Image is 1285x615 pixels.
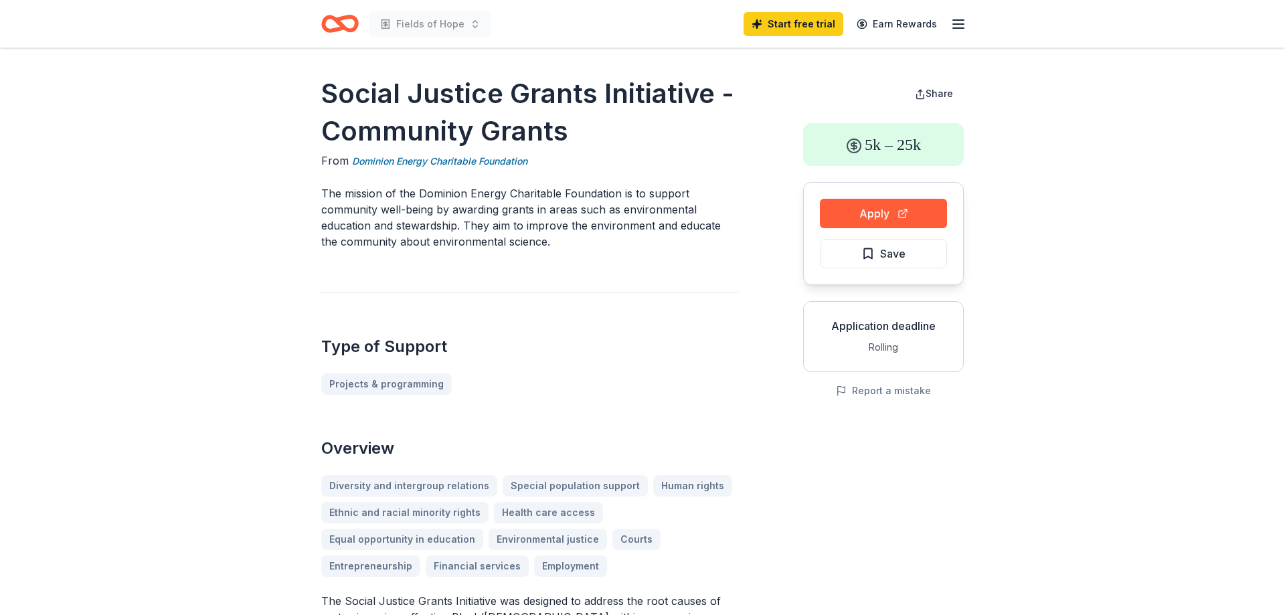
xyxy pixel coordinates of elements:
button: Report a mistake [836,383,931,399]
a: Dominion Energy Charitable Foundation [352,153,527,169]
span: Save [880,245,906,262]
h2: Overview [321,438,739,459]
h1: Social Justice Grants Initiative - Community Grants [321,75,739,150]
p: The mission of the Dominion Energy Charitable Foundation is to support community well-being by aw... [321,185,739,250]
a: Projects & programming [321,373,452,395]
div: 5k – 25k [803,123,964,166]
a: Start free trial [744,12,843,36]
span: Fields of Hope [396,16,464,32]
a: Earn Rewards [849,12,945,36]
div: Application deadline [815,318,952,334]
button: Fields of Hope [369,11,491,37]
div: From [321,153,739,169]
a: Home [321,8,359,39]
h2: Type of Support [321,336,739,357]
button: Share [904,80,964,107]
button: Apply [820,199,947,228]
div: Rolling [815,339,952,355]
button: Save [820,239,947,268]
span: Share [926,88,953,99]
